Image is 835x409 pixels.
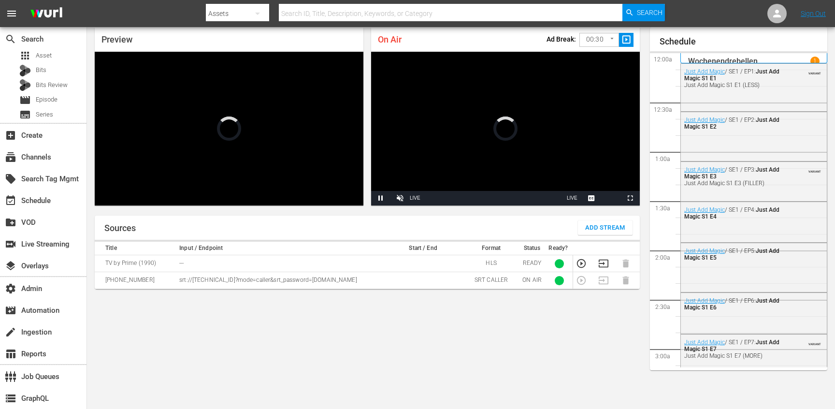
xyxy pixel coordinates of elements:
[95,272,176,289] td: [PHONE_NUMBER]
[23,2,70,25] img: ans4CAIJ8jUAAAAAAAAAAAAAAAAAAAAAAAAgQb4GAAAAAAAAAAAAAAAAAAAAAAAAJMjXAAAAAAAAAAAAAAAAAAAAAAAAgAT5G...
[36,51,52,60] span: Asset
[684,117,781,130] div: / SE1 / EP2:
[621,34,632,45] span: slideshow_sharp
[19,65,31,76] div: Bits
[5,260,16,272] span: Overlays
[36,95,58,104] span: Episode
[5,326,16,338] span: Ingestion
[684,297,781,311] div: / SE1 / EP6:
[464,255,518,272] td: HLS
[637,4,662,21] span: Search
[684,206,781,220] div: / SE1 / EP4:
[176,242,382,255] th: Input / Endpoint
[579,30,619,49] div: 00:30
[5,151,16,163] span: Channels
[684,82,781,88] div: Just Add Magic S1 E1 (LESS)
[684,248,781,261] div: / SE1 / EP5:
[95,52,363,205] div: Video Player
[546,242,573,255] th: Ready?
[36,110,53,119] span: Series
[813,58,817,64] p: 1
[684,206,779,220] span: Just Add Magic S1 E4
[378,34,402,44] span: On Air
[622,4,665,21] button: Search
[5,33,16,45] span: Search
[808,338,821,346] span: VARIANT
[5,130,16,141] span: Create
[684,297,725,304] a: Just Add Magic
[179,276,379,284] p: srt://[TECHNICAL_ID]?mode=caller&srt_password=[DOMAIN_NAME]
[684,68,781,88] div: / SE1 / EP1:
[19,109,31,120] span: Series
[808,165,821,173] span: VARIANT
[684,206,725,213] a: Just Add Magic
[567,195,577,201] span: LIVE
[19,79,31,91] div: Bits Review
[684,166,779,180] span: Just Add Magic S1 E3
[620,191,640,205] button: Fullscreen
[684,117,779,130] span: Just Add Magic S1 E2
[684,68,779,82] span: Just Add Magic S1 E1
[36,80,68,90] span: Bits Review
[808,67,821,75] span: VARIANT
[547,35,576,43] p: Ad Break:
[578,220,633,235] button: Add Stream
[5,195,16,206] span: Schedule
[19,94,31,106] span: Episode
[5,283,16,294] span: Admin
[5,371,16,382] span: Job Queues
[518,255,546,272] td: READY
[19,50,31,61] span: Asset
[688,57,758,66] p: Wochenendrebellen
[36,65,46,75] span: Bits
[684,339,779,352] span: Just Add Magic S1 E7
[684,68,725,75] a: Just Add Magic
[684,166,781,187] div: / SE1 / EP3:
[390,191,410,205] button: Unmute
[464,242,518,255] th: Format
[585,222,625,234] span: Add Stream
[5,238,16,250] span: Live Streaming
[660,37,827,46] h1: Schedule
[684,339,725,346] a: Just Add Magic
[176,255,382,272] td: ---
[95,255,176,272] td: TV by Prime (1990)
[684,297,779,311] span: Just Add Magic S1 E6
[5,173,16,185] span: Search Tag Mgmt
[562,191,582,205] button: Seek to live, currently behind live
[518,242,546,255] th: Status
[684,339,781,359] div: / SE1 / EP7:
[5,305,16,316] span: Automation
[518,272,546,289] td: ON AIR
[410,191,420,205] div: LIVE
[5,393,16,404] span: GraphQL
[684,248,725,254] a: Just Add Magic
[371,52,640,205] div: Video Player
[601,191,620,205] button: Picture-in-Picture
[801,10,826,17] a: Sign Out
[598,258,609,269] button: Transition
[464,272,518,289] td: SRT CALLER
[371,191,390,205] button: Pause
[5,348,16,360] span: Reports
[5,217,16,228] span: VOD
[104,223,136,233] h1: Sources
[382,242,464,255] th: Start / End
[684,117,725,123] a: Just Add Magic
[684,248,779,261] span: Just Add Magic S1 E5
[95,242,176,255] th: Title
[684,180,781,187] div: Just Add Magic S1 E3 (FILLER)
[101,34,132,44] span: Preview
[6,8,17,19] span: menu
[684,166,725,173] a: Just Add Magic
[684,352,781,359] div: Just Add Magic S1 E7 (MORE)
[582,191,601,205] button: Captions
